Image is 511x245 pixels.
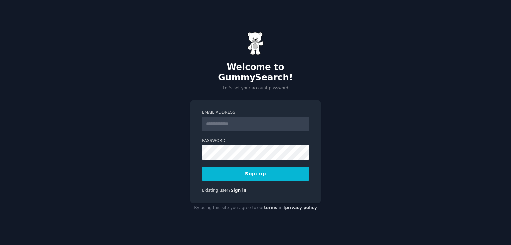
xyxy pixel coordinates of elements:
button: Sign up [202,167,309,181]
a: Sign in [231,188,247,193]
a: privacy policy [285,205,317,210]
label: Password [202,138,309,144]
div: By using this site you agree to our and [190,203,321,213]
span: Existing user? [202,188,231,193]
img: Gummy Bear [247,32,264,55]
label: Email Address [202,110,309,116]
a: terms [264,205,277,210]
h2: Welcome to GummySearch! [190,62,321,83]
p: Let's set your account password [190,85,321,91]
